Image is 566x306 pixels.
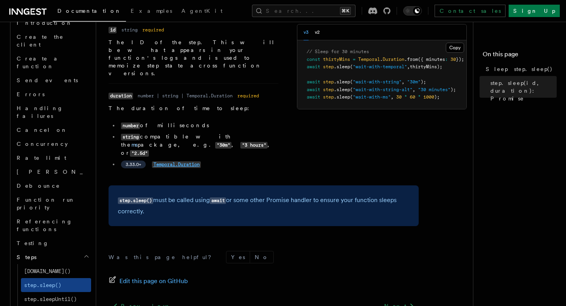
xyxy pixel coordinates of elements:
span: Referencing functions [17,218,72,232]
code: Temporal.Duration [152,161,201,168]
span: Concurrency [17,141,68,147]
span: await [307,64,320,69]
code: "30m" [215,142,231,149]
a: Sleep step.sleep() [483,62,557,76]
span: thirtyMins [323,57,350,62]
a: Handling failures [14,101,91,123]
span: Sleep step.sleep() [486,65,553,73]
span: , [412,87,415,92]
a: Create the client [14,30,91,52]
span: ({ minutes [418,57,445,62]
span: Introduction [17,20,72,26]
a: [PERSON_NAME] [14,165,91,179]
span: Cancel on [17,127,67,133]
span: 60 [410,94,415,100]
code: await [210,197,226,204]
span: Edit this page on GitHub [119,276,188,287]
span: Errors [17,91,45,97]
span: .sleep [334,94,350,100]
li: compatible with the package, e.g. , , or [119,133,278,157]
a: step.sleep() [21,278,91,292]
code: number [121,123,140,129]
span: "wait-with-ms" [353,94,391,100]
span: 30 [450,57,456,62]
button: No [250,251,273,263]
code: string [121,134,140,140]
button: Steps [14,250,91,264]
span: .sleep [334,79,350,85]
a: Documentation [53,2,126,22]
span: .sleep [334,64,350,69]
span: : [445,57,448,62]
span: ); [434,94,440,100]
span: ); [450,87,456,92]
p: The duration of time to sleep: [109,104,278,112]
span: Debounce [17,183,60,189]
code: "3 hours" [240,142,267,149]
span: Temporal [358,57,380,62]
span: , [391,94,393,100]
span: await [307,94,320,100]
code: duration [109,93,133,99]
p: must be called using or some other Promise handler to ensure your function sleeps correctly. [118,195,409,217]
a: Debounce [14,179,91,193]
button: v3 [304,24,309,40]
span: step [323,79,334,85]
span: "30 minutes" [418,87,450,92]
span: thirtyMins); [410,64,442,69]
span: "wait-with-temporal" [353,64,407,69]
span: ( [350,64,353,69]
span: Examples [131,8,172,14]
code: "2.5d" [130,150,149,157]
span: , [407,64,410,69]
dd: string [121,27,138,33]
a: Referencing functions [14,214,91,236]
a: AgentKit [177,2,227,21]
a: Sign Up [509,5,560,17]
span: [DOMAIN_NAME]() [24,268,71,274]
a: Rate limit [14,151,91,165]
span: Create a function [17,55,63,69]
a: Introduction [14,16,91,30]
a: [DOMAIN_NAME]() [21,264,91,278]
a: Testing [14,236,91,250]
span: Documentation [57,8,121,14]
span: step.sleep() [24,282,61,288]
span: Send events [17,77,78,83]
span: ); [421,79,426,85]
span: "wait-with-string" [353,79,402,85]
span: ( [350,79,353,85]
a: Function run priority [14,193,91,214]
span: ( [350,87,353,92]
span: Testing [17,240,49,246]
span: .sleep [334,87,350,92]
a: Concurrency [14,137,91,151]
span: step.sleep(id, duration): Promise [490,79,557,102]
span: Handling failures [17,105,63,119]
button: Yes [226,251,250,263]
span: await [307,87,320,92]
span: Function run priority [17,197,75,211]
span: [PERSON_NAME] [17,169,130,175]
a: Send events [14,73,91,87]
span: Create the client [17,34,64,48]
a: Cancel on [14,123,91,137]
p: The ID of the step. This will be what appears in your function's logs and is used to memoize step... [109,38,278,77]
a: ms [131,142,138,148]
span: AgentKit [181,8,223,14]
button: v2 [315,24,320,40]
span: await [307,79,320,85]
a: Errors [14,87,91,101]
span: step [323,94,334,100]
a: Temporal.Duration [152,161,201,167]
button: Search...⌘K [252,5,355,17]
h4: On this page [483,50,557,62]
a: Examples [126,2,177,21]
dd: required [237,93,259,99]
span: const [307,57,320,62]
span: step [323,64,334,69]
span: 1000 [423,94,434,100]
code: id [109,27,117,33]
a: Create a function [14,52,91,73]
button: Toggle dark mode [403,6,422,16]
